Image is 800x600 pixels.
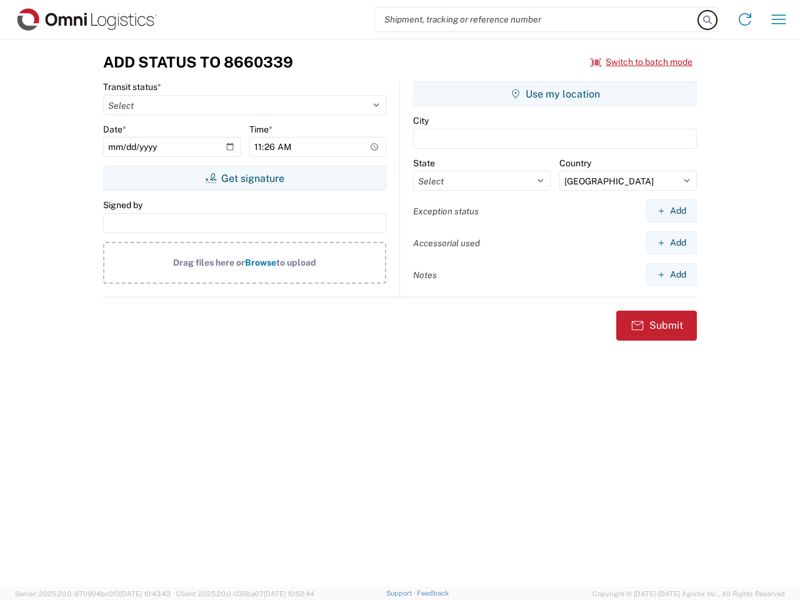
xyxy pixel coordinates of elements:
label: Accessorial used [413,237,480,249]
button: Submit [616,311,697,341]
label: Signed by [103,199,142,211]
button: Add [646,199,697,222]
label: Transit status [103,81,161,92]
span: Client: 2025.20.0-035ba07 [176,590,314,597]
button: Use my location [413,81,697,106]
a: Feedback [417,589,449,597]
button: Get signature [103,166,386,191]
span: Server: 2025.20.0-970904bc0f3 [15,590,171,597]
h3: Add Status to 8660339 [103,53,293,71]
span: to upload [276,257,316,267]
label: Date [103,124,126,135]
span: [DATE] 10:43:43 [120,590,171,597]
label: City [413,115,429,126]
label: Notes [413,269,437,281]
label: Exception status [413,206,479,217]
a: Support [386,589,417,597]
label: State [413,157,435,169]
button: Switch to batch mode [591,52,692,72]
button: Add [646,231,697,254]
span: Browse [245,257,276,267]
button: Add [646,263,697,286]
label: Time [249,124,272,135]
span: Drag files here or [173,257,245,267]
span: [DATE] 10:52:44 [264,590,314,597]
span: Copyright © [DATE]-[DATE] Agistix Inc., All Rights Reserved [592,588,785,599]
label: Country [559,157,591,169]
input: Shipment, tracking or reference number [375,7,699,31]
